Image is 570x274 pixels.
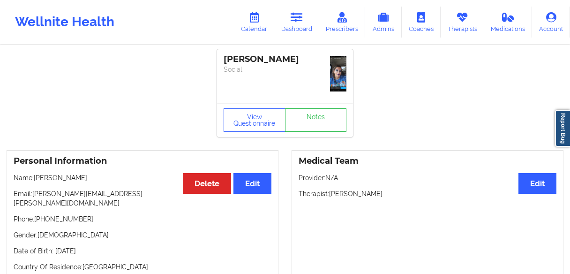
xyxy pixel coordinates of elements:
a: Calendar [234,7,274,38]
a: Account [532,7,570,38]
p: Date of Birth: [DATE] [14,246,271,256]
button: Delete [183,173,231,193]
p: Name: [PERSON_NAME] [14,173,271,183]
a: Admins [365,7,402,38]
button: View Questionnaire [224,108,285,132]
h3: Medical Team [299,156,556,167]
button: Edit [518,173,556,193]
p: Provider: N/A [299,173,556,183]
p: Gender: [DEMOGRAPHIC_DATA] [14,230,271,240]
a: Dashboard [274,7,319,38]
a: Coaches [402,7,441,38]
a: Notes [285,108,347,132]
p: Social [224,65,346,74]
button: Edit [233,173,271,193]
p: Therapist: [PERSON_NAME] [299,189,556,198]
div: [PERSON_NAME] [224,54,346,65]
p: Phone: [PHONE_NUMBER] [14,214,271,224]
p: Email: [PERSON_NAME][EMAIL_ADDRESS][PERSON_NAME][DOMAIN_NAME] [14,189,271,208]
a: Prescribers [319,7,366,38]
a: Medications [484,7,532,38]
p: Country Of Residence: [GEOGRAPHIC_DATA] [14,262,271,272]
h3: Personal Information [14,156,271,167]
a: Report Bug [555,110,570,147]
a: Therapists [441,7,484,38]
img: 17f80dae-3319-4ac4-85fe-244fc5c16d14_a45176d9-1fe6-4da5-8219-e840c88a67c21000001344.jpg [330,56,346,91]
